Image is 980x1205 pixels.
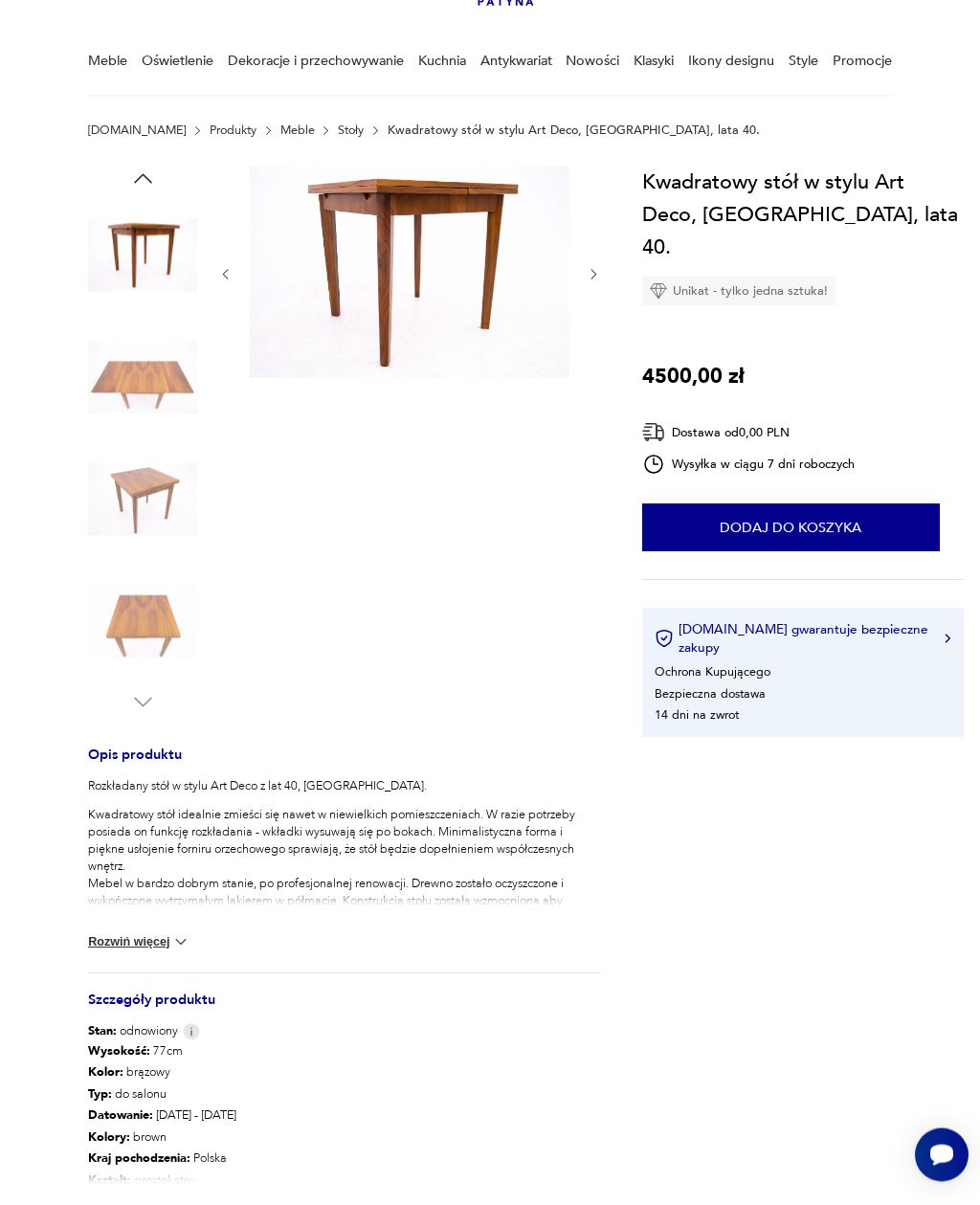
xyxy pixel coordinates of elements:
img: Info icon [183,1024,200,1040]
p: 77cm [88,1040,412,1062]
img: Zdjęcie produktu Kwadratowy stół w stylu Art Deco, Polska, lata 40. [88,568,197,677]
img: Ikona dostawy [642,421,665,445]
a: Meble [88,29,127,95]
li: 14 dni na zwrot [655,707,739,725]
h3: Opis produktu [88,750,601,779]
iframe: Smartsupp widget button [915,1128,969,1182]
a: Oświetlenie [142,29,213,95]
p: brązowy [88,1062,412,1084]
img: Ikona strzałki w prawo [945,635,950,644]
h3: Szczegóły produktu [88,995,601,1024]
p: [DATE] - [DATE] [88,1105,412,1127]
img: Zdjęcie produktu Kwadratowy stół w stylu Art Deco, Polska, lata 40. [88,446,197,555]
a: Produkty [210,124,256,138]
a: Antykwariat [480,29,552,95]
b: Datowanie : [88,1107,153,1125]
div: Unikat - tylko jedna sztuka! [642,278,835,306]
b: Kolor: [88,1064,123,1082]
img: chevron down [171,933,190,952]
a: Klasyki [634,29,674,95]
a: Promocje [833,29,892,95]
p: prostokątny [88,1170,412,1192]
img: Zdjęcie produktu Kwadratowy stół w stylu Art Deco, Polska, lata 40. [88,202,197,311]
img: Zdjęcie produktu Kwadratowy stół w stylu Art Deco, Polska, lata 40. [88,324,197,433]
p: Kwadratowy stół w stylu Art Deco, [GEOGRAPHIC_DATA], lata 40. [388,124,760,138]
img: Ikona diamentu [650,283,667,301]
b: Wysokość : [88,1043,150,1060]
p: Polska [88,1149,412,1171]
b: Kształt : [88,1172,131,1190]
div: Wysyłka w ciągu 7 dni roboczych [642,454,855,477]
a: Meble [280,124,315,138]
li: Bezpieczna dostawa [655,686,766,703]
img: Ikona certyfikatu [655,630,674,649]
a: Ikony designu [688,29,774,95]
p: brown [88,1127,412,1149]
a: [DOMAIN_NAME] [88,124,186,138]
div: Dostawa od 0,00 PLN [642,421,855,445]
a: Kuchnia [418,29,466,95]
button: [DOMAIN_NAME] gwarantuje bezpieczne zakupy [655,621,950,658]
p: 4500,00 zł [642,361,745,393]
a: Nowości [566,29,619,95]
a: Dekoracje i przechowywanie [228,29,404,95]
b: Kolory : [88,1129,130,1147]
p: do salonu [88,1083,412,1105]
p: Kwadratowy stół idealnie zmieści się nawet w niewielkich pomieszczeniach. W razie potrzeby posiad... [88,807,601,927]
button: Rozwiń więcej [88,933,190,952]
b: Stan: [88,1023,117,1040]
a: Stoły [338,124,364,138]
li: Ochrona Kupującego [655,664,770,681]
h1: Kwadratowy stół w stylu Art Deco, [GEOGRAPHIC_DATA], lata 40. [642,167,964,265]
a: Style [789,29,818,95]
p: Rozkładany stół w stylu Art Deco z lat 40, [GEOGRAPHIC_DATA]. [88,778,601,795]
b: Kraj pochodzenia : [88,1150,190,1168]
button: Dodaj do koszyka [642,504,940,552]
b: Typ : [88,1086,112,1104]
img: Zdjęcie produktu Kwadratowy stół w stylu Art Deco, Polska, lata 40. [250,167,569,380]
span: odnowiony [88,1023,178,1040]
